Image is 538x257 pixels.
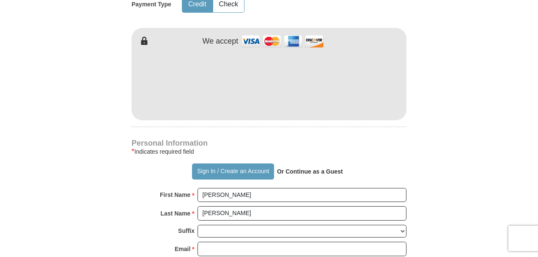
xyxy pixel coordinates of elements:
strong: First Name [160,189,190,201]
img: credit cards accepted [240,32,325,50]
button: Sign In / Create an Account [192,163,274,180]
strong: Email [175,243,190,255]
h4: We accept [203,37,239,46]
strong: Last Name [161,207,191,219]
h4: Personal Information [132,140,406,146]
strong: Suffix [178,225,195,237]
strong: Or Continue as a Guest [277,168,343,175]
div: Indicates required field [132,146,406,157]
h5: Payment Type [132,1,171,8]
